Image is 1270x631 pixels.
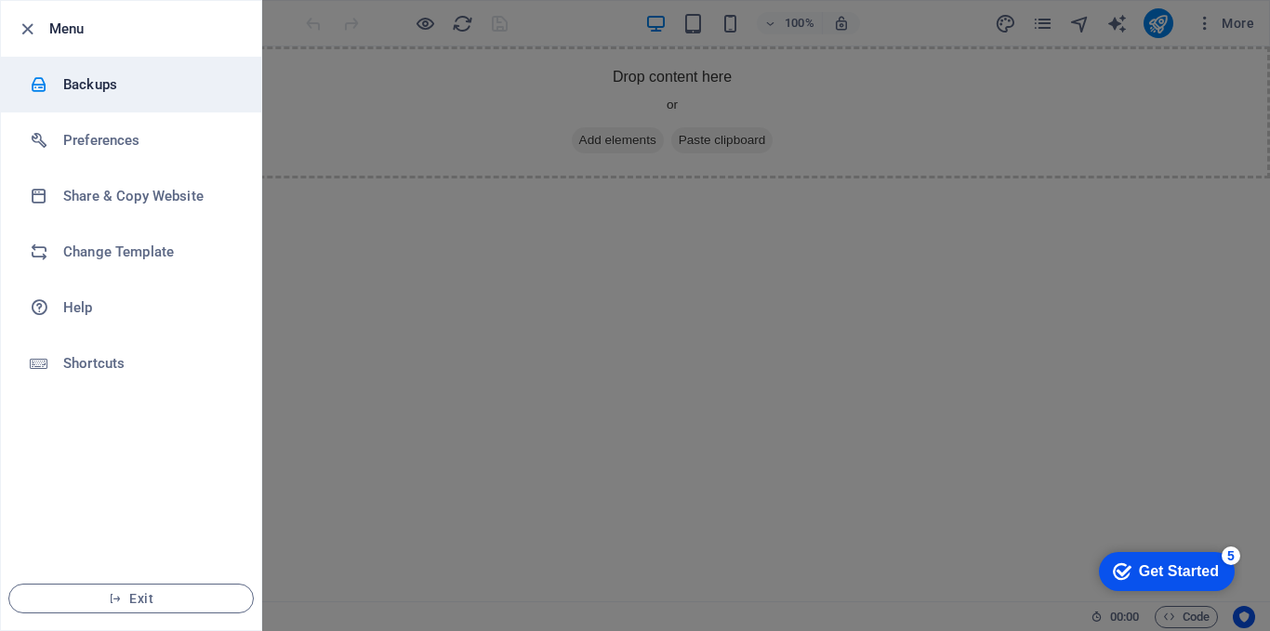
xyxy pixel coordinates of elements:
[63,129,235,151] h6: Preferences
[63,296,235,319] h6: Help
[24,591,238,606] span: Exit
[597,81,699,107] span: Paste clipboard
[49,18,246,40] h6: Menu
[63,185,235,207] h6: Share & Copy Website
[497,81,589,107] span: Add elements
[138,4,156,22] div: 5
[55,20,135,37] div: Get Started
[63,352,235,375] h6: Shortcuts
[63,241,235,263] h6: Change Template
[15,9,151,48] div: Get Started 5 items remaining, 0% complete
[63,73,235,96] h6: Backups
[1,280,261,335] a: Help
[8,584,254,613] button: Exit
